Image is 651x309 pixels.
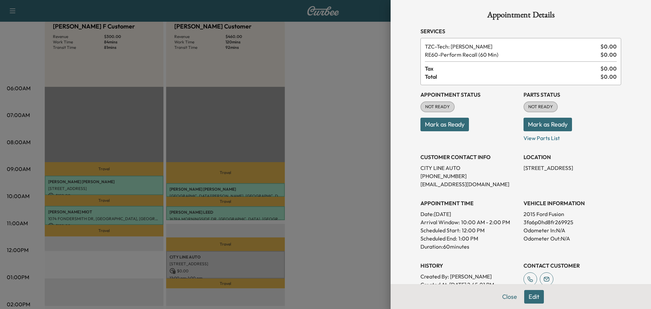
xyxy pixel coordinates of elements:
[600,42,617,51] span: $ 0.00
[421,103,454,110] span: NOT READY
[524,234,621,243] p: Odometer Out: N/A
[524,210,621,218] p: 2015 Ford Fusion
[420,272,518,281] p: Created By : [PERSON_NAME]
[420,210,518,218] p: Date: [DATE]
[524,91,621,99] h3: Parts Status
[524,290,544,304] button: Edit
[524,164,621,172] p: [STREET_ADDRESS]
[420,180,518,188] p: [EMAIL_ADDRESS][DOMAIN_NAME]
[420,27,621,35] h3: Services
[600,73,617,81] span: $ 0.00
[600,64,617,73] span: $ 0.00
[425,73,600,81] span: Total
[600,51,617,59] span: $ 0.00
[524,262,621,270] h3: CONTACT CUSTOMER
[425,64,600,73] span: Tax
[524,199,621,207] h3: VEHICLE INFORMATION
[420,164,518,172] p: CITY LINE AUTO
[425,51,598,59] span: Perform Recall (60 Min)
[458,234,478,243] p: 1:00 PM
[462,226,485,234] p: 12:00 PM
[524,131,621,142] p: View Parts List
[420,172,518,180] p: [PHONE_NUMBER]
[420,281,518,289] p: Created At : [DATE] 2:45:01 PM
[420,91,518,99] h3: Appointment Status
[524,118,572,131] button: Mark as Ready
[524,226,621,234] p: Odometer In: N/A
[425,42,598,51] span: Tech: Zach C
[420,226,460,234] p: Scheduled Start:
[524,103,557,110] span: NOT READY
[420,262,518,270] h3: History
[461,218,510,226] span: 10:00 AM - 2:00 PM
[524,153,621,161] h3: LOCATION
[420,218,518,226] p: Arrival Window:
[420,118,469,131] button: Mark as Ready
[420,199,518,207] h3: APPOINTMENT TIME
[420,11,621,22] h1: Appointment Details
[498,290,521,304] button: Close
[524,218,621,226] p: 3fa6p0hd8fr269925
[420,243,518,251] p: Duration: 60 minutes
[420,234,457,243] p: Scheduled End:
[420,153,518,161] h3: CUSTOMER CONTACT INFO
